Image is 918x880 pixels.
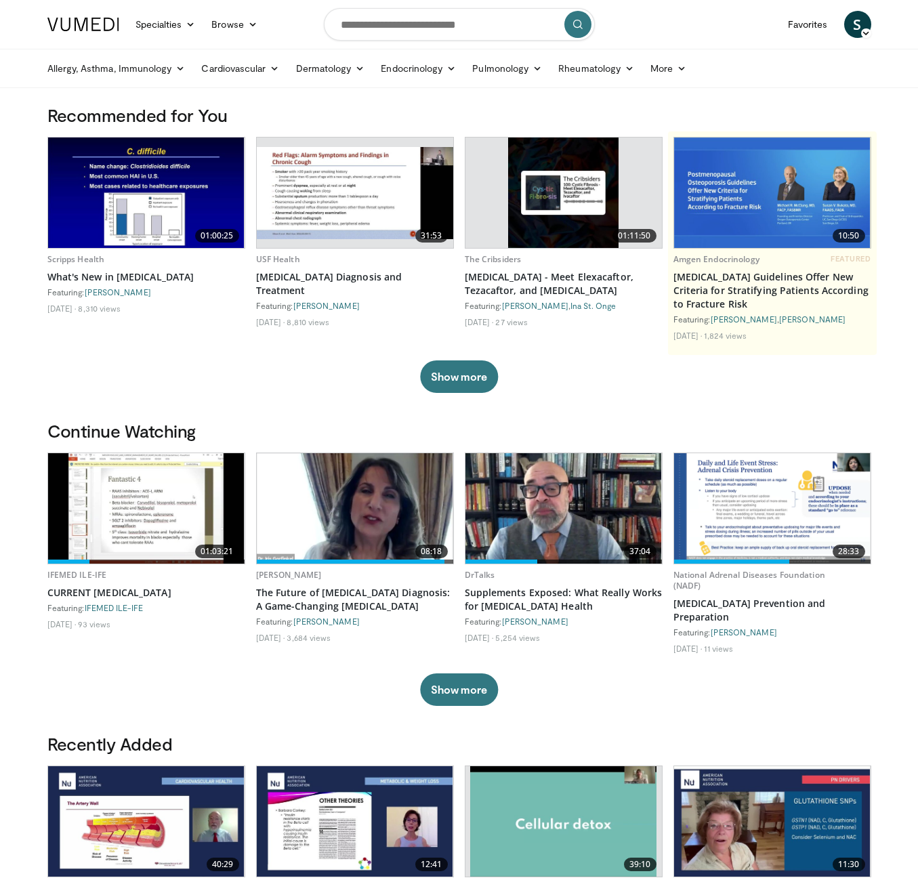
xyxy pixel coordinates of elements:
[47,270,245,284] a: What's New in [MEDICAL_DATA]
[673,597,871,624] a: [MEDICAL_DATA] Prevention and Preparation
[673,314,871,324] div: Featuring: ,
[78,619,110,629] li: 93 views
[47,104,871,126] h3: Recommended for You
[465,300,663,311] div: Featuring: ,
[257,453,453,564] img: 5773f076-af47-4b25-9313-17a31d41bb95.620x360_q85_upscale.jpg
[674,766,871,877] img: 7adb4973-a765-4ec3-8ec7-5f1e113cffb6.620x360_q85_upscale.jpg
[85,603,143,612] a: IFEMED ILE-IFE
[673,253,759,265] a: Amgen Endocrinology
[465,616,663,627] div: Featuring:
[47,18,119,31] img: VuMedi Logo
[711,314,777,324] a: [PERSON_NAME]
[673,643,703,654] li: [DATE]
[257,453,453,564] a: 08:18
[495,316,528,327] li: 27 views
[833,858,865,871] span: 11:30
[570,301,616,310] a: Ina St. Onge
[465,316,494,327] li: [DATE]
[256,253,300,265] a: USF Health
[415,229,448,243] span: 31:53
[47,586,245,600] a: CURRENT [MEDICAL_DATA]
[673,270,871,311] a: [MEDICAL_DATA] Guidelines Offer New Criteria for Stratifying Patients According to Fracture Risk
[464,55,550,82] a: Pulmonology
[48,453,245,564] img: 878b7128-e665-424d-ac58-1ff2f647b979.620x360_q85_upscale.jpg
[85,287,151,297] a: [PERSON_NAME]
[48,766,245,877] img: a5eb0618-de12-4235-b314-96fd9be03728.620x360_q85_upscale.jpg
[502,616,568,626] a: [PERSON_NAME]
[195,229,239,243] span: 01:00:25
[779,314,846,324] a: [PERSON_NAME]
[465,453,662,564] img: 649d3fc0-5ee3-4147-b1a3-955a692e9799.620x360_q85_upscale.jpg
[256,616,454,627] div: Featuring:
[502,301,568,310] a: [PERSON_NAME]
[256,632,285,643] li: [DATE]
[48,138,245,248] img: 8828b190-63b7-4755-985f-be01b6c06460.620x360_q85_upscale.jpg
[833,229,865,243] span: 10:50
[624,545,656,558] span: 37:04
[508,138,619,248] img: b70a3f39-4b52-4eaa-b21b-60f6091b501e.620x360_q85_upscale.jpg
[833,545,865,558] span: 28:33
[48,453,245,564] a: 01:03:21
[465,766,662,877] a: 39:10
[465,270,663,297] a: [MEDICAL_DATA] - Meet Elexacaftor, Tezacaftor, and [MEDICAL_DATA]
[293,301,360,310] a: [PERSON_NAME]
[287,316,329,327] li: 8,810 views
[48,138,245,248] a: 01:00:25
[257,138,453,248] a: 31:53
[324,8,595,41] input: Search topics, interventions
[207,858,239,871] span: 40:29
[704,330,747,341] li: 1,824 views
[415,545,448,558] span: 08:18
[256,300,454,311] div: Featuring:
[465,253,522,265] a: The Cribsiders
[78,303,121,314] li: 8,310 views
[674,453,871,564] img: 32372f10-f983-4ecc-8c2b-d15fde5453c8.png.620x360_q85_upscale.png
[293,616,360,626] a: [PERSON_NAME]
[465,569,495,581] a: DrTalks
[287,632,331,643] li: 3,684 views
[47,303,77,314] li: [DATE]
[195,545,239,558] span: 01:03:21
[673,627,871,637] div: Featuring:
[373,55,464,82] a: Endocrinology
[674,453,871,564] a: 28:33
[47,253,105,265] a: Scripps Health
[465,586,663,613] a: Supplements Exposed: What Really Works for [MEDICAL_DATA] Health
[256,316,285,327] li: [DATE]
[47,420,871,442] h3: Continue Watching
[495,632,540,643] li: 5,254 views
[48,766,245,877] a: 40:29
[47,619,77,629] li: [DATE]
[550,55,642,82] a: Rheumatology
[465,453,662,564] a: 37:04
[674,138,871,248] img: 7b525459-078d-43af-84f9-5c25155c8fbb.png.620x360_q85_upscale.jpg
[288,55,373,82] a: Dermatology
[39,55,194,82] a: Allergy, Asthma, Immunology
[415,858,448,871] span: 12:41
[465,138,662,248] a: 01:11:50
[257,147,453,239] img: 912d4c0c-18df-4adc-aa60-24f51820003e.620x360_q85_upscale.jpg
[642,55,694,82] a: More
[257,766,453,877] img: 1987b4b6-58d4-435e-9c34-61b3ec5b778f.620x360_q85_upscale.jpg
[673,330,703,341] li: [DATE]
[257,766,453,877] a: 12:41
[624,858,656,871] span: 39:10
[673,569,825,591] a: National Adrenal Diseases Foundation (NADF)
[193,55,287,82] a: Cardiovascular
[470,766,656,877] img: 8d83da81-bb47-4c4c-b7a4-dd6b2d4e32b3.620x360_q85_upscale.jpg
[203,11,266,38] a: Browse
[256,270,454,297] a: [MEDICAL_DATA] Diagnosis and Treatment
[256,586,454,613] a: The Future of [MEDICAL_DATA] Diagnosis: A Game-Changing [MEDICAL_DATA]
[127,11,204,38] a: Specialties
[420,673,498,706] button: Show more
[47,602,245,613] div: Featuring:
[674,138,871,248] a: 10:50
[704,643,733,654] li: 11 views
[674,766,871,877] a: 11:30
[47,287,245,297] div: Featuring:
[47,569,107,581] a: IFEMED ILE-IFE
[844,11,871,38] a: S
[711,627,777,637] a: [PERSON_NAME]
[831,254,871,264] span: FEATURED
